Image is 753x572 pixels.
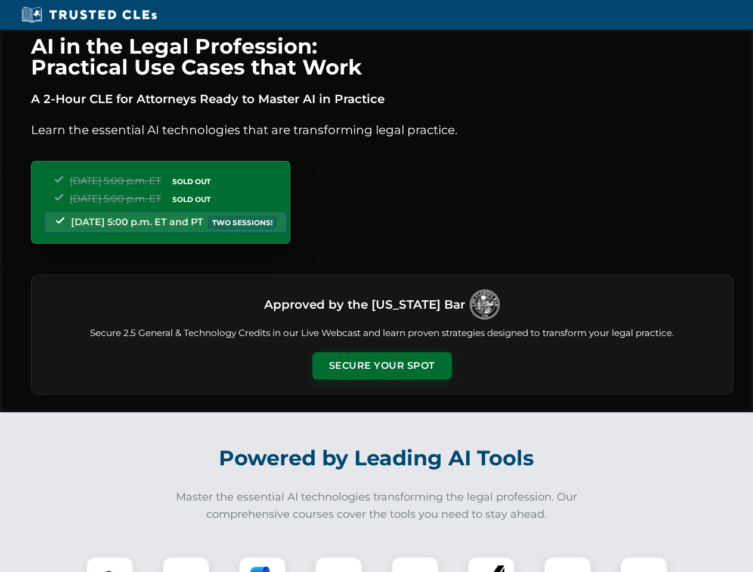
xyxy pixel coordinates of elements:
span: [DATE] 5:00 p.m. ET [70,175,161,186]
img: Logo [470,290,500,319]
p: Learn the essential AI technologies that are transforming legal practice. [31,120,733,139]
button: Secure Your Spot [312,352,452,380]
span: [DATE] 5:00 p.m. ET [70,193,161,204]
h3: Approved by the [US_STATE] Bar [264,294,465,315]
p: Secure 2.5 General & Technology Credits in our Live Webcast and learn proven strategies designed ... [46,327,718,340]
h2: Powered by Leading AI Tools [47,437,707,479]
span: SOLD OUT [168,175,215,188]
img: Trusted CLEs [18,6,160,24]
h1: AI in the Legal Profession: Practical Use Cases that Work [31,36,733,77]
p: A 2-Hour CLE for Attorneys Ready to Master AI in Practice [31,89,733,108]
p: Master the essential AI technologies transforming the legal profession. Our comprehensive courses... [168,489,585,523]
span: SOLD OUT [168,193,215,206]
